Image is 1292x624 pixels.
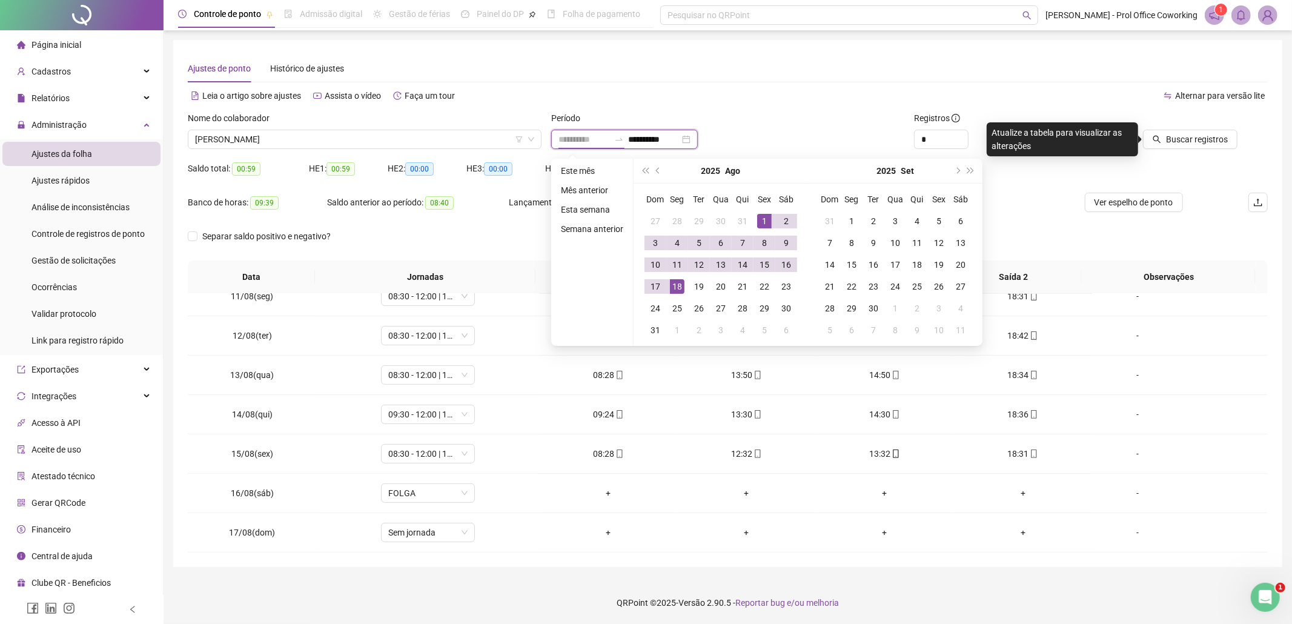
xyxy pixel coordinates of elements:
span: down [528,136,535,143]
div: 4 [735,323,750,337]
td: 2025-09-26 [928,276,950,297]
span: Gerar QRCode [31,498,85,508]
div: 4 [910,214,924,228]
span: Sem jornada [388,523,468,542]
span: Exportações [31,365,79,374]
div: - [1102,290,1173,303]
td: 2025-08-02 [775,210,797,232]
span: Página inicial [31,40,81,50]
span: home [17,41,25,49]
img: 86340 [1259,6,1277,24]
td: 2025-09-21 [819,276,841,297]
span: Integrações [31,391,76,401]
td: 2025-09-11 [906,232,928,254]
span: 00:00 [405,162,434,176]
span: 00:00 [484,162,512,176]
td: 2025-08-04 [666,232,688,254]
span: pushpin [266,11,273,18]
td: 2025-08-24 [644,297,666,319]
span: Gestão de solicitações [31,256,116,265]
span: Validar protocolo [31,309,96,319]
div: 31 [735,214,750,228]
td: 2025-09-02 [688,319,710,341]
span: 08:30 - 12:00 | 13:00 - 18:30 [388,327,468,345]
div: HE 3: [466,162,545,176]
div: 2 [910,301,924,316]
th: Qui [732,188,754,210]
div: 25 [910,279,924,294]
span: Atestado técnico [31,471,95,481]
div: 14 [823,257,837,272]
td: 2025-09-07 [819,232,841,254]
th: Jornadas [315,261,535,294]
td: 2025-08-09 [775,232,797,254]
td: 2025-08-06 [710,232,732,254]
li: Esta semana [556,202,628,217]
div: 9 [866,236,881,250]
td: 2025-09-15 [841,254,863,276]
td: 2025-09-03 [710,319,732,341]
span: 08:30 - 12:00 | 13:00 - 18:30 [388,445,468,463]
span: 1 [1219,5,1224,14]
div: 18:31 [964,290,1082,303]
td: 2025-10-08 [884,319,906,341]
div: 23 [779,279,793,294]
td: 2025-09-06 [775,319,797,341]
th: Sex [928,188,950,210]
span: Ocorrências [31,282,77,292]
div: 30 [866,301,881,316]
span: clock-circle [178,10,187,18]
td: 2025-07-28 [666,210,688,232]
td: 2025-07-29 [688,210,710,232]
button: Buscar registros [1143,130,1237,149]
span: Ver espelho de ponto [1095,196,1173,209]
span: Link para registro rápido [31,336,124,345]
span: Reportar bug e/ou melhoria [735,598,839,608]
div: 12 [932,236,946,250]
div: 11 [910,236,924,250]
td: 2025-08-26 [688,297,710,319]
div: Saldo anterior ao período: [327,196,509,210]
td: 2025-08-15 [754,254,775,276]
th: Sáb [950,188,972,210]
td: 2025-09-14 [819,254,841,276]
td: 2025-09-06 [950,210,972,232]
div: 8 [844,236,859,250]
div: 17 [888,257,903,272]
td: 2025-09-04 [732,319,754,341]
div: Saldo total: [188,162,309,176]
span: Clube QR - Beneficios [31,578,111,588]
span: audit [17,445,25,454]
th: Entrada 1 [535,261,672,294]
div: 28 [735,301,750,316]
button: Ver espelho de ponto [1085,193,1183,212]
label: Nome do colaborador [188,111,277,125]
span: user-add [17,67,25,76]
td: 2025-08-05 [688,232,710,254]
td: 2025-08-03 [644,232,666,254]
td: 2025-08-31 [819,210,841,232]
span: Aceite de uso [31,445,81,454]
button: next-year [950,159,964,183]
td: 2025-08-28 [732,297,754,319]
div: 20 [953,257,968,272]
span: book [547,10,555,18]
div: 4 [953,301,968,316]
button: month panel [901,159,914,183]
span: [PERSON_NAME] - Prol Office Coworking [1045,8,1198,22]
th: Seg [666,188,688,210]
span: Leia o artigo sobre ajustes [202,91,301,101]
div: 24 [648,301,663,316]
td: 2025-09-25 [906,276,928,297]
li: Semana anterior [556,222,628,236]
span: file [17,94,25,102]
div: 13 [714,257,728,272]
td: 2025-08-23 [775,276,797,297]
span: Acesso à API [31,418,81,428]
div: HE 2: [388,162,466,176]
div: 23 [866,279,881,294]
td: 2025-09-24 [884,276,906,297]
td: 2025-09-19 [928,254,950,276]
td: 2025-08-29 [754,297,775,319]
div: Banco de horas: [188,196,327,210]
